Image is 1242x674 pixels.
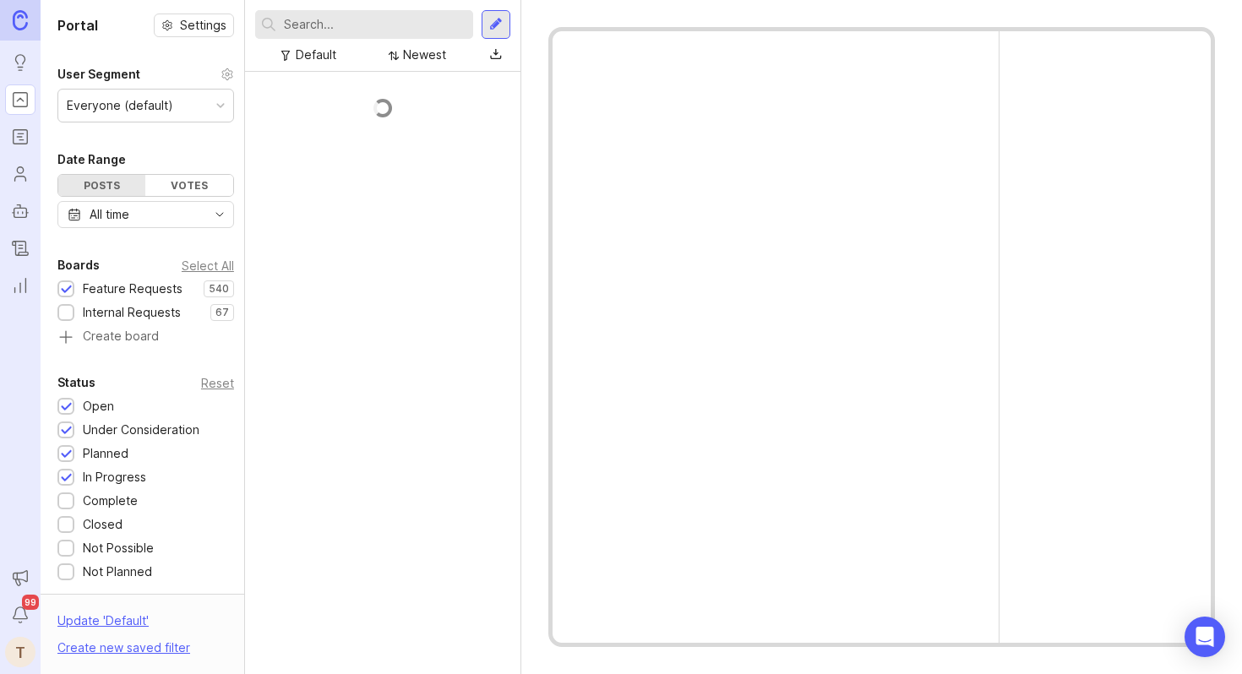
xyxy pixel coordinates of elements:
[403,46,446,64] div: Newest
[5,159,35,189] a: Users
[90,205,129,224] div: All time
[83,563,152,581] div: Not Planned
[57,372,95,393] div: Status
[83,444,128,463] div: Planned
[5,637,35,667] button: T
[57,255,100,275] div: Boards
[57,611,149,639] div: Update ' Default '
[206,208,233,221] svg: toggle icon
[83,468,146,486] div: In Progress
[57,330,234,345] a: Create board
[209,282,229,296] p: 540
[296,46,336,64] div: Default
[57,639,190,657] div: Create new saved filter
[5,563,35,593] button: Announcements
[5,196,35,226] a: Autopilot
[83,515,123,534] div: Closed
[83,539,154,557] div: Not Possible
[154,14,234,37] button: Settings
[57,149,126,170] div: Date Range
[1185,617,1225,657] div: Open Intercom Messenger
[180,17,226,34] span: Settings
[83,397,114,416] div: Open
[5,600,35,630] button: Notifications
[83,492,138,510] div: Complete
[58,175,145,196] div: Posts
[83,421,199,439] div: Under Consideration
[57,64,140,84] div: User Segment
[5,84,35,115] a: Portal
[145,175,232,196] div: Votes
[5,122,35,152] a: Roadmaps
[57,15,98,35] h1: Portal
[5,270,35,301] a: Reporting
[182,261,234,270] div: Select All
[22,595,39,610] span: 99
[5,233,35,264] a: Changelog
[13,10,28,30] img: Canny Home
[83,280,182,298] div: Feature Requests
[5,47,35,78] a: Ideas
[201,378,234,388] div: Reset
[284,15,466,34] input: Search...
[215,306,229,319] p: 67
[83,303,181,322] div: Internal Requests
[67,96,173,115] div: Everyone (default)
